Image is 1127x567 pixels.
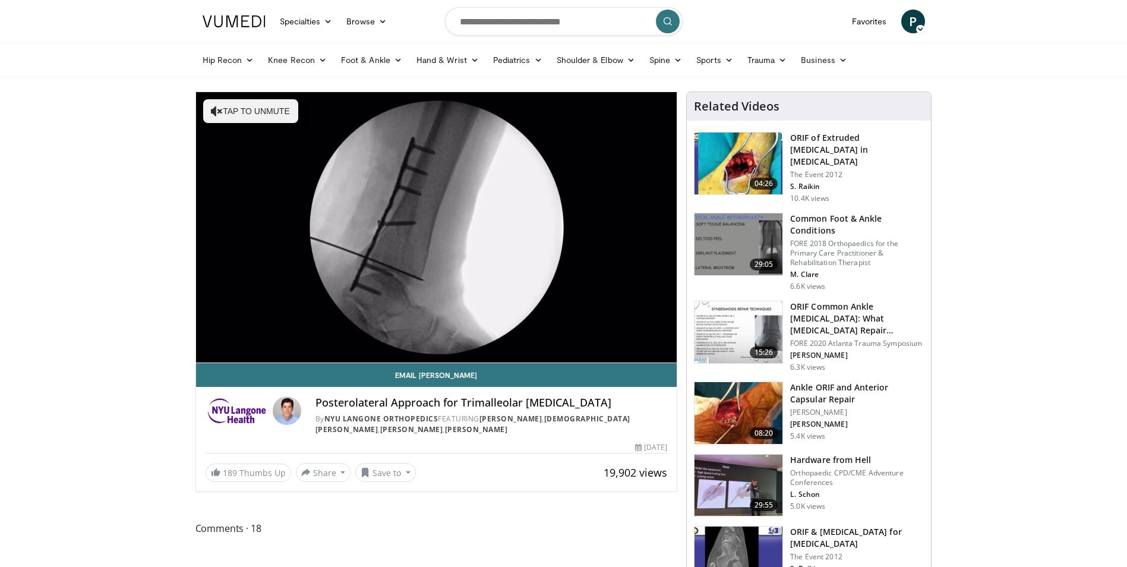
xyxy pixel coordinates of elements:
[790,182,924,191] p: S. Raikin
[750,346,778,358] span: 15:26
[790,132,924,168] h3: ORIF of Extruded [MEDICAL_DATA] in [MEDICAL_DATA]
[694,301,924,372] a: 15:26 ORIF Common Ankle [MEDICAL_DATA]: What [MEDICAL_DATA] Repair Techniques Work… FORE 2020 Atl...
[324,414,438,424] a: NYU Langone Orthopedics
[355,463,416,482] button: Save to
[206,396,268,425] img: NYU Langone Orthopedics
[196,92,677,363] video-js: Video Player
[642,48,689,72] a: Spine
[273,10,340,33] a: Specialties
[901,10,925,33] a: P
[694,454,924,517] a: 29:55 Hardware from Hell Orthopaedic CPD/CME Adventure Conferences L. Schon 5.0K views
[203,99,298,123] button: Tap to unmute
[790,552,924,562] p: The Event 2012
[694,99,779,114] h4: Related Videos
[750,259,778,270] span: 29:05
[790,408,924,417] p: [PERSON_NAME]
[445,7,683,36] input: Search topics, interventions
[790,282,825,291] p: 6.6K views
[195,48,261,72] a: Hip Recon
[694,382,782,444] img: 5b51f25c-86ee-4f6c-941a-5eb7ce0fe342.150x105_q85_crop-smart_upscale.jpg
[750,427,778,439] span: 08:20
[315,414,667,435] div: By FEATURING , , ,
[790,468,924,487] p: Orthopaedic CPD/CME Adventure Conferences
[790,526,924,550] h3: ORIF & [MEDICAL_DATA] for [MEDICAL_DATA]
[790,490,924,499] p: L. Schon
[790,301,924,336] h3: ORIF Common Ankle [MEDICAL_DATA]: What [MEDICAL_DATA] Repair Techniques Work…
[339,10,394,33] a: Browse
[750,178,778,190] span: 04:26
[203,15,266,27] img: VuMedi Logo
[750,499,778,511] span: 29:55
[845,10,894,33] a: Favorites
[315,396,667,409] h4: Posterolateral Approach for Trimalleolar [MEDICAL_DATA]
[694,455,782,516] img: 60775afc-ffda-4ab0-8851-c93795a251ec.150x105_q85_crop-smart_upscale.jpg
[694,382,924,445] a: 08:20 Ankle ORIF and Anterior Capsular Repair [PERSON_NAME] [PERSON_NAME] 5.4K views
[790,420,924,429] p: [PERSON_NAME]
[790,339,924,348] p: FORE 2020 Atlanta Trauma Symposium
[694,133,782,194] img: 02684e3f-703a-445e-8736-e850788d9bad.150x105_q85_crop-smart_upscale.jpg
[694,213,924,291] a: 29:05 Common Foot & Ankle Conditions FORE 2018 Orthopaedics for the Primary Care Practitioner & R...
[195,521,678,536] span: Comments 18
[273,396,301,425] img: Avatar
[296,463,351,482] button: Share
[794,48,854,72] a: Business
[486,48,550,72] a: Pediatrics
[409,48,486,72] a: Hand & Wrist
[790,239,924,267] p: FORE 2018 Orthopaedics for the Primary Care Practitioner & Rehabilitation Therapist
[790,351,924,360] p: [PERSON_NAME]
[790,213,924,237] h3: Common Foot & Ankle Conditions
[223,467,237,478] span: 189
[790,502,825,511] p: 5.0K views
[790,454,924,466] h3: Hardware from Hell
[689,48,740,72] a: Sports
[315,414,630,434] a: [DEMOGRAPHIC_DATA][PERSON_NAME]
[790,270,924,279] p: M. Clare
[790,194,829,203] p: 10.4K views
[334,48,409,72] a: Foot & Ankle
[635,442,667,453] div: [DATE]
[790,382,924,405] h3: Ankle ORIF and Anterior Capsular Repair
[790,170,924,179] p: The Event 2012
[694,132,924,203] a: 04:26 ORIF of Extruded [MEDICAL_DATA] in [MEDICAL_DATA] The Event 2012 S. Raikin 10.4K views
[479,414,542,424] a: [PERSON_NAME]
[694,301,782,363] img: afa0607f-695a-4d8c-99fc-03d3e1d2b946.150x105_q85_crop-smart_upscale.jpg
[196,363,677,387] a: Email [PERSON_NAME]
[550,48,642,72] a: Shoulder & Elbow
[206,464,291,482] a: 189 Thumbs Up
[790,363,825,372] p: 6.3K views
[445,424,508,434] a: [PERSON_NAME]
[740,48,794,72] a: Trauma
[261,48,334,72] a: Knee Recon
[790,431,825,441] p: 5.4K views
[694,213,782,275] img: 6ece7218-3b5d-40f5-ae19-d9dd7468f08b.150x105_q85_crop-smart_upscale.jpg
[380,424,443,434] a: [PERSON_NAME]
[604,465,667,480] span: 19,902 views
